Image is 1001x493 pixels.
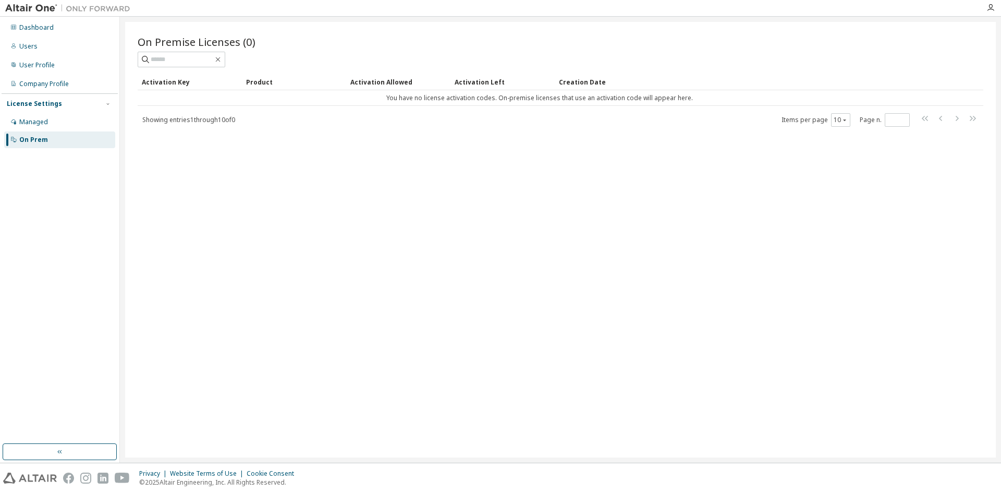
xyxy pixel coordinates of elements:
td: You have no license activation codes. On-premise licenses that use an activation code will appear... [138,90,942,106]
div: Product [246,74,342,90]
span: Showing entries 1 through 10 of 0 [142,115,235,124]
div: License Settings [7,100,62,108]
div: Users [19,42,38,51]
div: Cookie Consent [247,470,300,478]
img: youtube.svg [115,473,130,484]
img: instagram.svg [80,473,91,484]
span: Items per page [782,113,850,127]
div: Activation Allowed [350,74,446,90]
img: linkedin.svg [97,473,108,484]
div: Creation Date [559,74,937,90]
span: On Premise Licenses (0) [138,34,255,49]
div: Activation Key [142,74,238,90]
div: User Profile [19,61,55,69]
img: Altair One [5,3,136,14]
div: Activation Left [455,74,551,90]
img: altair_logo.svg [3,473,57,484]
div: On Prem [19,136,48,144]
div: Company Profile [19,80,69,88]
p: © 2025 Altair Engineering, Inc. All Rights Reserved. [139,478,300,487]
button: 10 [834,116,848,124]
div: Website Terms of Use [170,470,247,478]
div: Dashboard [19,23,54,32]
span: Page n. [860,113,910,127]
div: Privacy [139,470,170,478]
img: facebook.svg [63,473,74,484]
div: Managed [19,118,48,126]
